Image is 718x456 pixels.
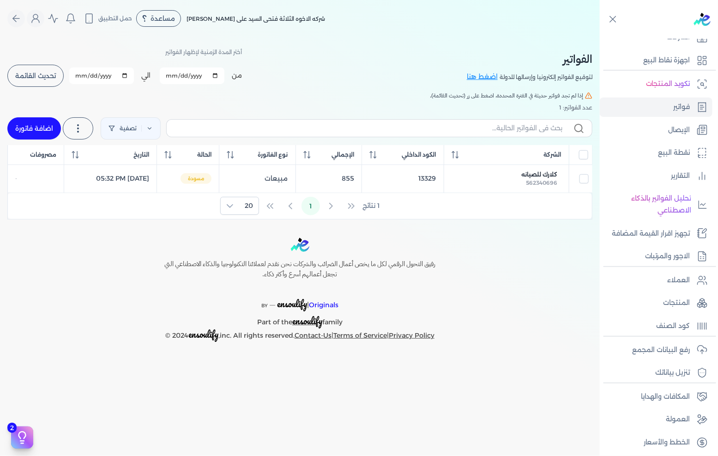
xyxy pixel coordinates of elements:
a: رفع البيانات المجمع [600,340,712,360]
p: رفع البيانات المجمع [632,344,690,356]
a: اجهزة نقاط البيع [600,51,712,70]
button: تحديث القائمة [7,65,64,87]
div: مساعدة [136,10,181,27]
span: ensoulify [292,314,322,328]
span: مصروفات [30,151,56,159]
a: نقطة البيع [600,143,712,163]
a: تجهيز اقرار القيمة المضافة [600,224,712,243]
span: 2 [7,423,17,433]
label: من [232,71,242,80]
h6: رفيق التحول الرقمي لكل ما يخص أعمال الضرائب والشركات نحن نقدم لعملائنا التكنولوجيا والذكاء الاصطن... [145,259,455,279]
h2: الفواتير [467,51,592,67]
span: Originals [309,301,338,309]
span: الحالة [197,151,211,159]
span: 1 نتائج [362,201,380,211]
p: نقطة البيع [658,147,690,159]
div: - [15,175,56,182]
input: بحث في الفواتير الحالية... [174,123,562,133]
p: العملاء [668,274,690,286]
a: تحليل الفواتير بالذكاء الاصطناعي [600,189,712,220]
p: فواتير [674,101,690,113]
a: تكويد المنتجات [600,74,712,94]
p: لتوقيع الفواتير إلكترونيا وإرسالها للدولة [500,71,592,83]
p: المكافات والهدايا [641,391,690,403]
p: التقارير [671,170,690,182]
span: مسودة [181,173,211,184]
span: حمل التطبيق [98,14,132,23]
span: شركه الاخوه الثلاثة فتحى السيد على [PERSON_NAME] [187,15,325,22]
a: Privacy Policy [389,331,434,340]
div: عدد الفواتير: 1 [7,103,592,112]
span: 562340696 [526,179,558,186]
a: الاجور والمرتبات [600,247,712,266]
p: العمولة [666,413,690,426]
span: الشركة [544,151,561,159]
p: | [145,287,455,312]
span: الكود الداخلي [402,151,436,159]
a: اضافة فاتورة [7,117,61,140]
p: تكويد المنتجات [646,78,690,90]
p: تحليل الفواتير بالذكاء الاصطناعي [604,193,691,216]
td: مبيعات [219,164,296,193]
span: Rows per page [239,197,259,214]
a: تنزيل بياناتك [600,363,712,383]
label: الي [141,71,151,80]
p: Part of the family [145,311,455,328]
td: 855 [296,164,362,193]
a: كود الصنف [600,316,712,336]
p: تنزيل بياناتك [656,367,690,379]
span: BY [261,303,268,309]
a: Contact-Us [295,331,332,340]
button: 2 [11,426,33,449]
p: المنتجات [664,297,690,309]
td: 13329 [362,164,444,193]
button: Page 1 [302,197,320,215]
p: الاجور والمرتبات [645,250,690,262]
span: ensoulify [277,297,307,311]
button: حمل التطبيق [81,11,134,26]
img: logo [291,238,309,252]
p: كود الصنف [657,320,690,332]
a: المنتجات [600,293,712,313]
p: تجهيز اقرار القيمة المضافة [612,228,690,240]
sup: __ [270,300,275,306]
a: تصفية [101,117,161,140]
p: الخطط والأسعار [644,437,690,449]
span: التاريخ [133,151,149,159]
a: العملاء [600,271,712,290]
a: المكافات والهدايا [600,387,712,407]
span: كلارك للصيانه [522,170,558,179]
a: الخطط والأسعار [600,433,712,452]
p: أختر المدة الزمنية لإظهار الفواتير [165,46,242,58]
a: الإيصال [600,121,712,140]
span: تحديث القائمة [15,73,56,79]
p: © 2024 ,inc. All rights reserved. | | [145,328,455,342]
td: [DATE] 05:32 PM [64,164,157,193]
span: إذا لم تجد فواتير حديثة في الفترة المحددة، اضغط على زر (تحديث القائمة). [430,91,583,100]
span: الإجمالي [332,151,354,159]
a: التقارير [600,166,712,186]
a: اضغط هنا [467,72,500,82]
img: logo [694,13,711,26]
a: ensoulify [292,318,322,326]
span: ensoulify [188,327,218,341]
p: الإيصال [669,124,690,136]
a: فواتير [600,97,712,117]
span: نوع الفاتورة [258,151,288,159]
span: مساعدة [151,15,175,22]
a: العمولة [600,410,712,429]
a: Terms of Service [333,331,387,340]
p: اجهزة نقاط البيع [643,55,690,67]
